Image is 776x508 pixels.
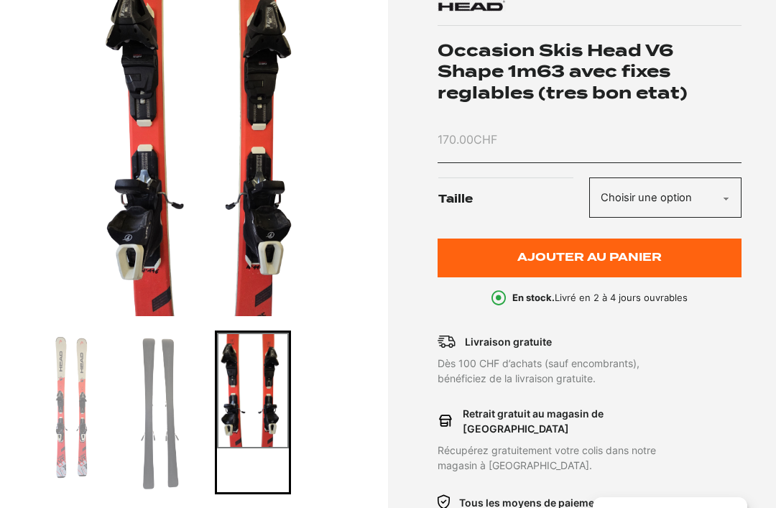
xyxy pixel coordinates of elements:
[34,331,111,494] div: Go to slide 1
[438,356,681,386] p: Dès 100 CHF d’achats (sauf encombrants), bénéficiez de la livraison gratuite.
[438,132,497,147] bdi: 170.00
[463,406,681,436] p: Retrait gratuit au magasin de [GEOGRAPHIC_DATA]
[215,331,291,494] div: Go to slide 3
[465,334,552,349] p: Livraison gratuite
[438,443,681,473] p: Récupérez gratuitement votre colis dans notre magasin à [GEOGRAPHIC_DATA].
[517,251,662,264] span: Ajouter au panier
[512,291,688,305] p: Livré en 2 à 4 jours ouvrables
[512,292,555,303] b: En stock.
[474,132,497,147] span: CHF
[124,331,200,494] div: Go to slide 2
[438,177,589,221] label: Taille
[438,239,742,277] button: Ajouter au panier
[438,40,742,103] h1: Occasion Skis Head V6 Shape 1m63 avec fixes reglables (tres bon etat)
